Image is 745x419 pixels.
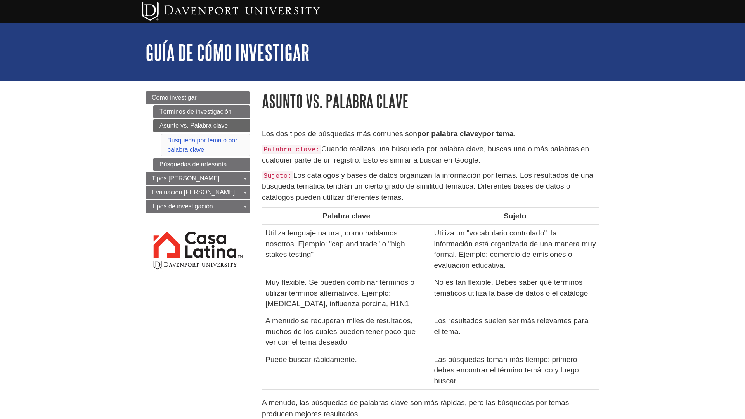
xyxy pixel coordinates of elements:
[262,171,293,180] code: Sujeto:
[167,137,237,153] a: Búsqueda por tema o por palabra clave
[153,119,250,132] a: Asunto vs. Palabra clave
[431,351,599,389] td: Las búsquedas toman más tiempo: primero debes encontrar el término temático y luego buscar.
[262,91,599,111] h1: Asunto vs. Palabra clave
[417,130,478,138] strong: por palabra clave
[262,144,599,166] p: Cuando realizas una búsqueda por palabra clave, buscas una o más palabras en cualquier parte de u...
[146,91,250,104] a: Cómo investigar
[153,105,250,118] a: Términos de investigación
[431,225,599,274] td: Utiliza un "vocabulario controlado": la información está organizada de una manera muy formal. Eje...
[482,130,513,138] strong: por tema
[152,203,213,209] span: Tipos de investigación
[262,170,599,204] p: Los catálogos y bases de datos organizan la información por temas. Los resultados de una búsqueda...
[431,274,599,312] td: No es tan flexible. Debes saber qué términos temáticos utiliza la base de datos o el catálogo.
[262,274,431,312] td: Muy flexible. Se pueden combinar términos o utilizar términos alternativos. Ejemplo: [MEDICAL_DAT...
[152,175,220,182] span: Tipos [PERSON_NAME]
[146,200,250,213] a: Tipos de investigación
[146,172,250,185] a: Tipos [PERSON_NAME]
[265,228,428,260] p: Utiliza lenguaje natural, como hablamos nosotros. Ejemplo: "cap and trade" o "high stakes testing"
[146,40,310,64] a: Guía de cómo investigar
[431,312,599,351] td: Los resultados suelen ser más relevantes para el tema.
[262,312,431,351] td: A menudo se recuperan miles de resultados, muchos de los cuales pueden tener poco que ver con el ...
[152,94,197,101] span: Cómo investigar
[142,2,320,21] img: Davenport University
[262,128,599,140] p: Los dos tipos de búsquedas más comunes son y .
[153,158,250,171] a: Búsquedas de artesanía
[504,212,527,220] strong: Sujeto
[146,91,250,284] div: Guide Page Menu
[146,186,250,199] a: Evaluación [PERSON_NAME]
[322,212,370,220] strong: Palabra clave
[152,189,235,196] span: Evaluación [PERSON_NAME]
[262,351,431,389] td: Puede buscar rápidamente.
[262,145,321,154] code: Palabra clave:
